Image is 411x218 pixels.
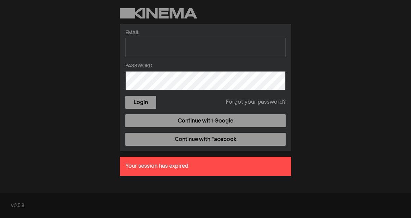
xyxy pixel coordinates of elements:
[125,29,286,37] label: Email
[11,202,400,209] div: v0.5.8
[125,114,286,127] a: Continue with Google
[125,96,156,109] button: Login
[125,63,286,70] label: Password
[120,157,291,176] div: Your session has expired
[125,133,286,146] a: Continue with Facebook
[226,98,286,106] a: Forgot your password?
